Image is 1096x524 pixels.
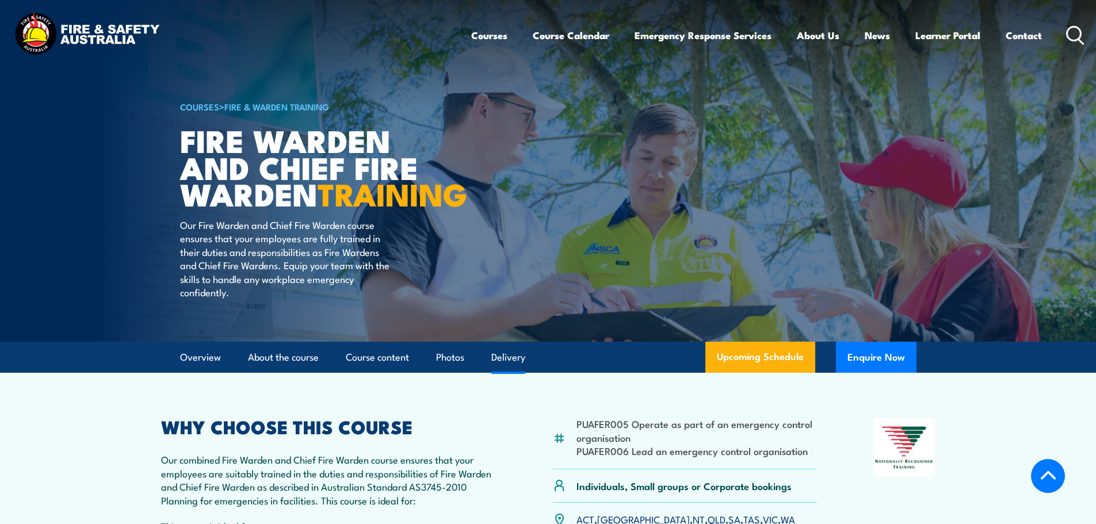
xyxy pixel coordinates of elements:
[436,342,464,373] a: Photos
[705,342,815,373] a: Upcoming Schedule
[180,100,464,113] h6: >
[533,20,609,51] a: Course Calendar
[797,20,839,51] a: About Us
[491,342,525,373] a: Delivery
[224,100,329,113] a: Fire & Warden Training
[180,100,219,113] a: COURSES
[346,342,409,373] a: Course content
[836,342,916,373] button: Enquire Now
[635,20,772,51] a: Emergency Response Services
[576,444,818,457] li: PUAFER006 Lead an emergency control organisation
[180,218,390,299] p: Our Fire Warden and Chief Fire Warden course ensures that your employees are fully trained in the...
[915,20,980,51] a: Learner Portal
[1006,20,1042,51] a: Contact
[180,127,464,207] h1: Fire Warden and Chief Fire Warden
[180,342,221,373] a: Overview
[576,479,792,492] p: Individuals, Small groups or Corporate bookings
[318,169,467,217] strong: TRAINING
[161,418,497,434] h2: WHY CHOOSE THIS COURSE
[865,20,890,51] a: News
[873,418,935,477] img: Nationally Recognised Training logo.
[576,417,818,444] li: PUAFER005 Operate as part of an emergency control organisation
[161,453,497,507] p: Our combined Fire Warden and Chief Fire Warden course ensures that your employees are suitably tr...
[471,20,507,51] a: Courses
[248,342,319,373] a: About the course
